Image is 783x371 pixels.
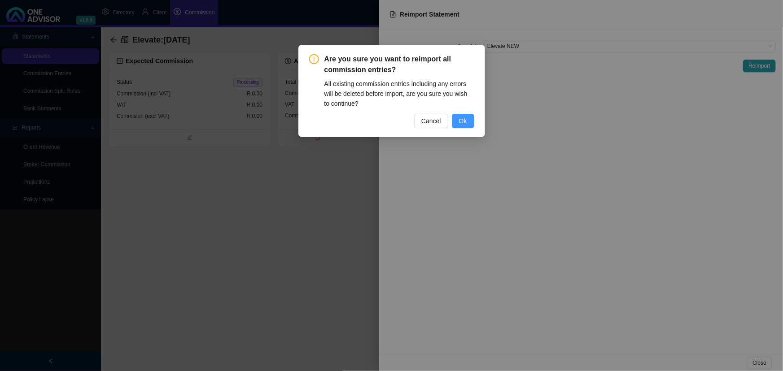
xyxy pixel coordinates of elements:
span: exclamation-circle [309,54,319,64]
button: Ok [452,114,474,128]
div: All existing commission entries including any errors will be deleted before import, are you sure ... [324,79,474,108]
span: Cancel [421,116,441,126]
span: Ok [459,116,467,126]
span: Are you sure you want to reimport all commission entries? [324,54,474,75]
button: Cancel [414,114,448,128]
